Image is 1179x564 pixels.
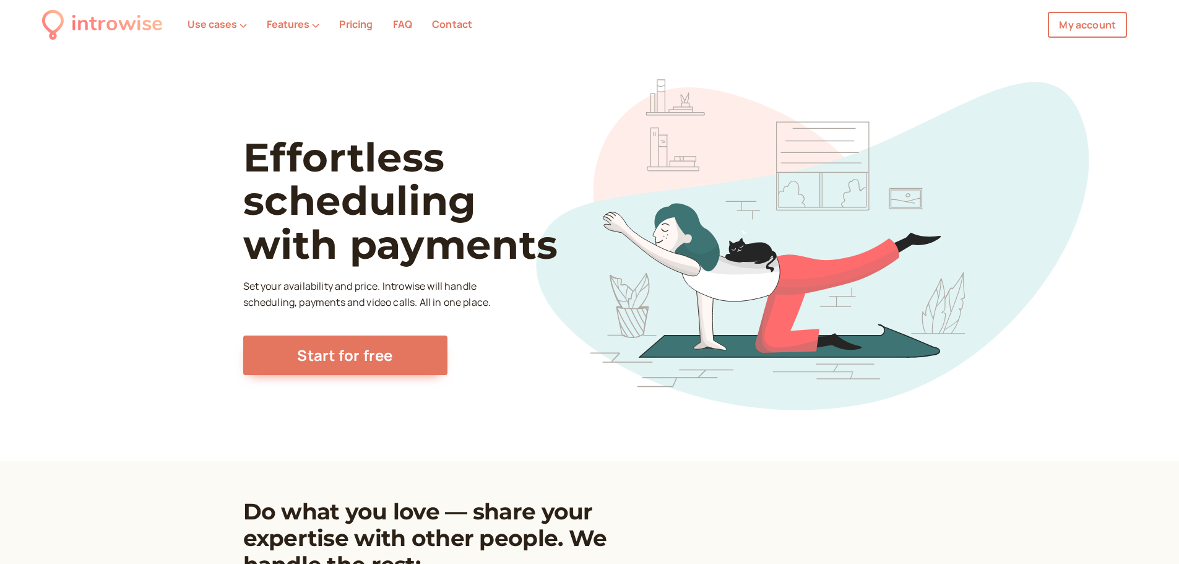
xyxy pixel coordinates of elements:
p: Set your availability and price. Introwise will handle scheduling, payments and video calls. All ... [243,279,494,311]
a: introwise [42,7,163,41]
h1: Effortless scheduling with payments [243,136,603,266]
a: My account [1048,12,1127,38]
button: Use cases [188,19,247,30]
a: Contact [432,17,472,31]
a: FAQ [393,17,412,31]
a: Start for free [243,336,447,375]
button: Features [267,19,319,30]
div: introwise [71,7,163,41]
a: Pricing [339,17,373,31]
